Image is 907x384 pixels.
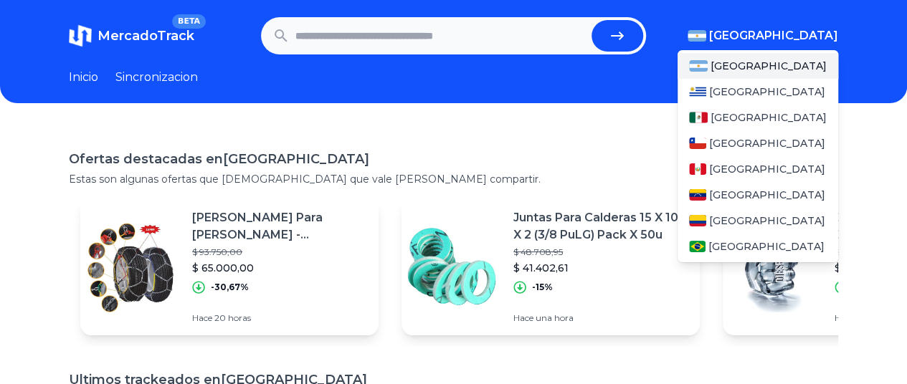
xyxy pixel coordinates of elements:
[709,213,825,228] span: [GEOGRAPHIC_DATA]
[513,261,688,275] p: $ 41.402,61
[115,69,198,86] a: Sincronizacion
[69,24,194,47] a: MercadoTrackBETA
[689,241,706,252] img: Brasil
[192,246,367,258] p: $ 93.750,00
[678,105,838,130] a: Mexico[GEOGRAPHIC_DATA]
[513,246,688,258] p: $ 48.708,95
[98,28,194,44] span: MercadoTrack
[192,209,367,244] p: [PERSON_NAME] Para [PERSON_NAME] - Volkswagen 12mm - R1sport
[708,239,825,254] span: [GEOGRAPHIC_DATA]
[711,110,827,125] span: [GEOGRAPHIC_DATA]
[689,215,706,226] img: Colombia
[688,27,838,44] button: [GEOGRAPHIC_DATA]
[513,312,688,324] p: Hace una hora
[172,14,206,29] span: BETA
[532,282,553,293] p: -15%
[689,112,708,123] img: Mexico
[678,156,838,182] a: Peru[GEOGRAPHIC_DATA]
[711,59,827,73] span: [GEOGRAPHIC_DATA]
[688,30,706,42] img: Argentina
[689,86,706,97] img: Uruguay
[69,149,838,169] h1: Ofertas destacadas en [GEOGRAPHIC_DATA]
[513,209,688,244] p: Juntas Para Calderas 15 X 10 X 2 (3/8 PuLG) Pack X 50u
[689,189,706,201] img: Venezuela
[678,182,838,208] a: Venezuela[GEOGRAPHIC_DATA]
[69,69,98,86] a: Inicio
[709,162,825,176] span: [GEOGRAPHIC_DATA]
[709,188,825,202] span: [GEOGRAPHIC_DATA]
[69,24,92,47] img: MercadoTrack
[678,234,838,259] a: Brasil[GEOGRAPHIC_DATA]
[709,85,825,99] span: [GEOGRAPHIC_DATA]
[689,138,706,149] img: Chile
[211,282,249,293] p: -30,67%
[678,130,838,156] a: Chile[GEOGRAPHIC_DATA]
[689,60,708,72] img: Argentina
[723,216,823,317] img: Featured image
[678,79,838,105] a: Uruguay[GEOGRAPHIC_DATA]
[402,198,700,335] a: Featured imageJuntas Para Calderas 15 X 10 X 2 (3/8 PuLG) Pack X 50u$ 48.708,95$ 41.402,61-15%Hac...
[192,312,367,324] p: Hace 20 horas
[709,136,825,150] span: [GEOGRAPHIC_DATA]
[689,163,706,175] img: Peru
[678,53,838,79] a: Argentina[GEOGRAPHIC_DATA]
[709,27,838,44] span: [GEOGRAPHIC_DATA]
[192,261,367,275] p: $ 65.000,00
[402,216,502,317] img: Featured image
[80,198,379,335] a: Featured image[PERSON_NAME] Para [PERSON_NAME] - Volkswagen 12mm - R1sport$ 93.750,00$ 65.000,00-...
[69,172,838,186] p: Estas son algunas ofertas que [DEMOGRAPHIC_DATA] que vale [PERSON_NAME] compartir.
[80,216,181,317] img: Featured image
[678,208,838,234] a: Colombia[GEOGRAPHIC_DATA]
